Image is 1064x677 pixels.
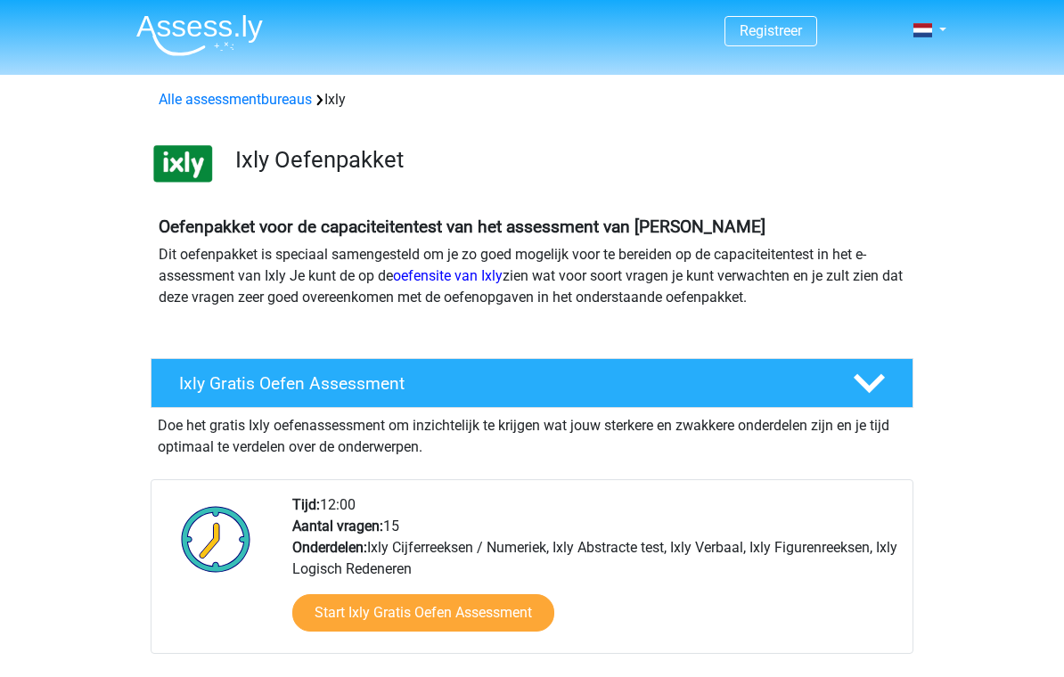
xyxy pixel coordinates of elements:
div: Doe het gratis Ixly oefenassessment om inzichtelijk te krijgen wat jouw sterkere en zwakkere onde... [151,408,913,458]
h4: Ixly Gratis Oefen Assessment [179,373,824,394]
img: ixly.png [151,132,215,195]
b: Onderdelen: [292,539,367,556]
p: Dit oefenpakket is speciaal samengesteld om je zo goed mogelijk voor te bereiden op de capaciteit... [159,244,905,308]
div: 12:00 15 Ixly Cijferreeksen / Numeriek, Ixly Abstracte test, Ixly Verbaal, Ixly Figurenreeksen, I... [279,494,912,653]
img: Assessly [136,14,263,56]
img: Klok [171,494,261,583]
b: Aantal vragen: [292,518,383,534]
h3: Ixly Oefenpakket [235,146,899,174]
div: Ixly [151,89,913,110]
b: Oefenpakket voor de capaciteitentest van het assessment van [PERSON_NAME] [159,216,765,237]
b: Tijd: [292,496,320,513]
a: Ixly Gratis Oefen Assessment [143,358,921,408]
a: Start Ixly Gratis Oefen Assessment [292,594,554,632]
a: Registreer [740,22,802,39]
a: oefensite van Ixly [393,267,503,284]
a: Alle assessmentbureaus [159,91,312,108]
